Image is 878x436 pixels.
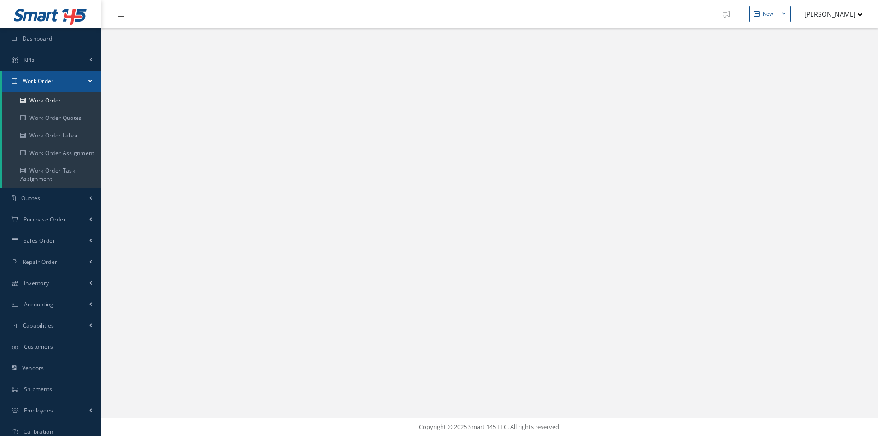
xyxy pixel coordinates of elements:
span: Quotes [21,194,41,202]
button: New [749,6,791,22]
span: Inventory [24,279,49,287]
a: Work Order Assignment [2,144,101,162]
div: New [763,10,773,18]
span: Sales Order [24,237,55,245]
span: Purchase Order [24,215,66,223]
div: Copyright © 2025 Smart 145 LLC. All rights reserved. [111,423,869,432]
a: Work Order [2,92,101,109]
span: Customers [24,343,53,351]
span: Accounting [24,300,54,308]
a: Work Order Task Assignment [2,162,101,188]
span: Repair Order [23,258,58,266]
span: Capabilities [23,322,54,329]
a: Work Order Quotes [2,109,101,127]
span: Calibration [24,428,53,436]
span: Shipments [24,385,53,393]
button: [PERSON_NAME] [796,5,863,23]
a: Work Order [2,71,101,92]
span: Dashboard [23,35,53,42]
span: Vendors [22,364,44,372]
a: Work Order Labor [2,127,101,144]
span: KPIs [24,56,35,64]
span: Employees [24,406,53,414]
span: Work Order [23,77,54,85]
